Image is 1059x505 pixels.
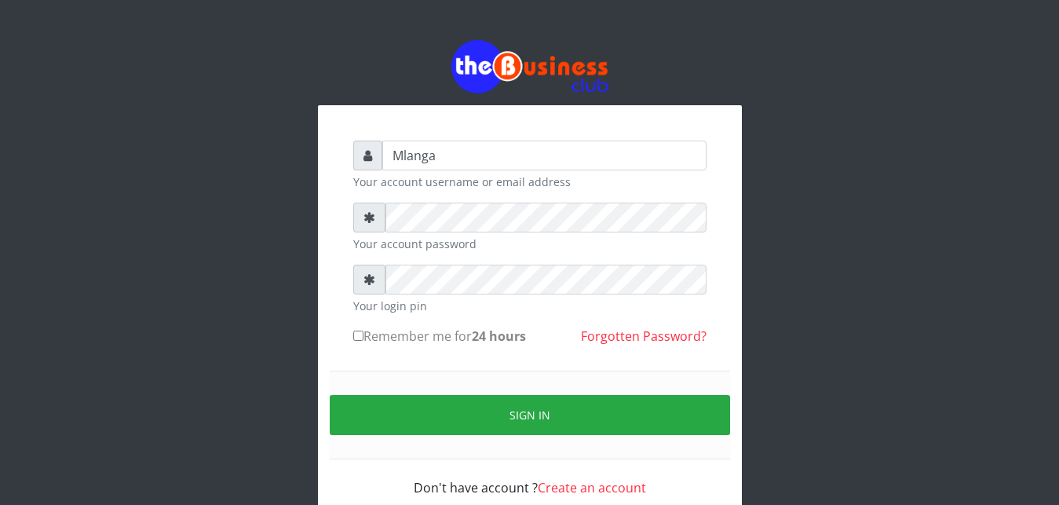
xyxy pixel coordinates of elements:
[353,298,707,314] small: Your login pin
[382,141,707,170] input: Username or email address
[353,236,707,252] small: Your account password
[353,459,707,497] div: Don't have account ?
[353,174,707,190] small: Your account username or email address
[353,327,526,346] label: Remember me for
[353,331,363,341] input: Remember me for24 hours
[581,328,707,345] a: Forgotten Password?
[472,328,526,345] b: 24 hours
[330,395,730,435] button: Sign in
[538,479,646,496] a: Create an account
